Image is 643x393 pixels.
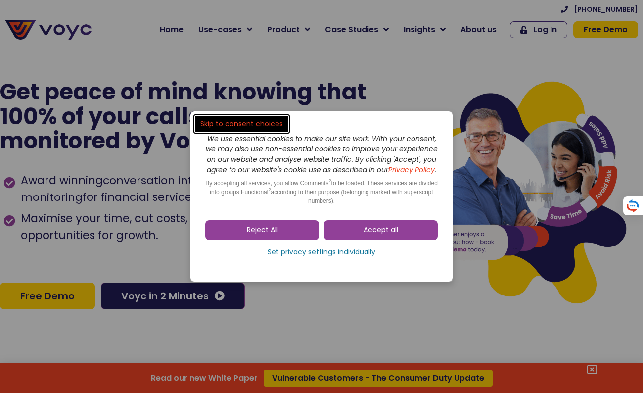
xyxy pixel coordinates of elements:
sup: 2 [329,178,331,183]
a: Accept all [324,220,438,240]
a: Skip to consent choices [195,116,288,132]
span: Set privacy settings individually [268,247,375,257]
span: Accept all [364,225,398,235]
a: Set privacy settings individually [205,245,438,260]
span: Job title [131,80,165,92]
span: Phone [131,40,156,51]
a: Privacy Policy [388,165,435,175]
sup: 2 [268,187,271,192]
a: Privacy Policy [204,206,250,216]
span: By accepting all services, you allow Comments to be loaded. These services are divided into group... [205,180,438,204]
a: Reject All [205,220,319,240]
i: We use essential cookies to make our site work. With your consent, we may also use non-essential ... [206,134,438,175]
span: Reject All [247,225,278,235]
